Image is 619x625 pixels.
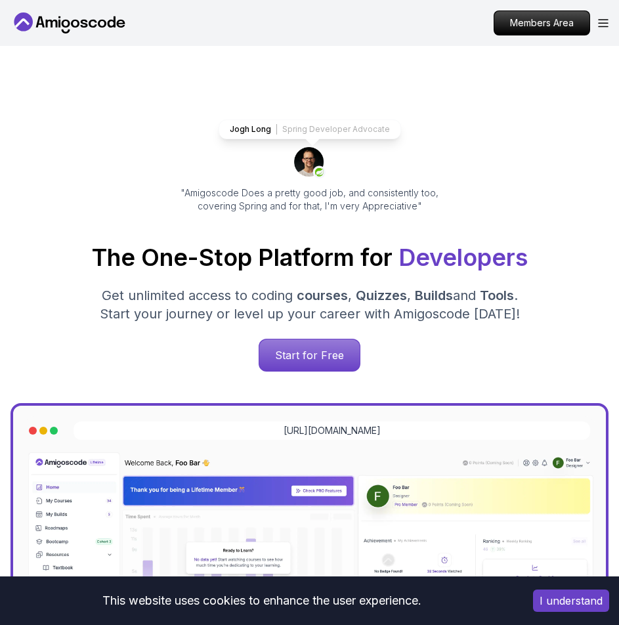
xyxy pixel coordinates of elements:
[259,339,360,371] p: Start for Free
[10,586,513,615] div: This website uses cookies to enhance the user experience.
[533,590,609,612] button: Accept cookies
[259,339,360,372] a: Start for Free
[284,424,381,437] a: [URL][DOMAIN_NAME]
